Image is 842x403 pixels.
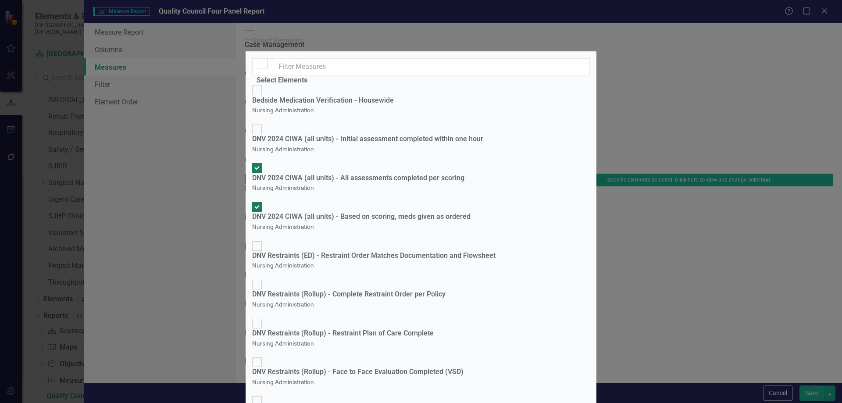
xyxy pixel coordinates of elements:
[252,367,464,377] div: DNV Restraints (Rollup) - Face to Face Evaluation Completed (VSD)
[252,146,314,153] small: Nursing Administration
[252,251,496,261] div: DNV Restraints (ED) - Restraint Order Matches Documentation and Flowsheet
[252,223,314,230] small: Nursing Administration
[252,134,483,144] div: DNV 2024 CIWA (all units) - Initial assessment completed within one hour
[252,289,446,300] div: DNV Restraints (Rollup) - Complete Restraint Order per Policy
[252,96,394,106] div: Bedside Medication Verification - Housewide
[252,107,314,114] small: Nursing Administration
[273,58,590,75] input: Filter Measures
[252,37,303,45] div: Select Elements
[252,328,434,339] div: DNV Restraints (Rollup) - Restraint Plan of Care Complete
[252,340,314,347] small: Nursing Administration
[252,184,314,191] small: Nursing Administration
[252,378,314,385] small: Nursing Administration
[252,301,314,308] small: Nursing Administration
[252,262,314,269] small: Nursing Administration
[252,75,312,86] legend: Select Elements
[252,173,464,183] div: DNV 2024 CIWA (all units) - All assessments completed per scoring
[252,212,471,222] div: DNV 2024 CIWA (all units) - Based on scoring, meds given as ordered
